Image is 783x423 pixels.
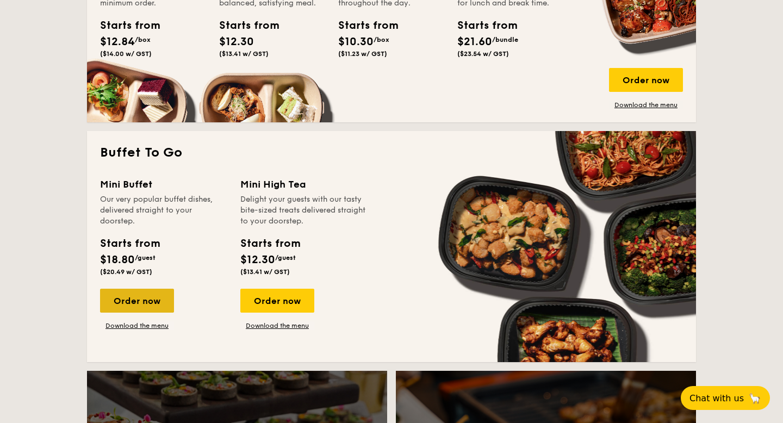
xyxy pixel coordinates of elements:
div: Starts from [457,17,506,34]
span: ($13.41 w/ GST) [240,268,290,276]
div: Mini Buffet [100,177,227,192]
a: Download the menu [100,321,174,330]
button: Chat with us🦙 [681,386,770,410]
a: Download the menu [240,321,314,330]
span: /guest [275,254,296,262]
div: Delight your guests with our tasty bite-sized treats delivered straight to your doorstep. [240,194,368,227]
div: Starts from [100,235,159,252]
div: Starts from [100,17,149,34]
span: $21.60 [457,35,492,48]
div: Starts from [219,17,268,34]
span: $18.80 [100,253,135,266]
a: Download the menu [609,101,683,109]
div: Order now [240,289,314,313]
span: Chat with us [689,393,744,403]
h2: Buffet To Go [100,144,683,161]
span: 🦙 [748,392,761,405]
span: /guest [135,254,156,262]
div: Order now [609,68,683,92]
div: Our very popular buffet dishes, delivered straight to your doorstep. [100,194,227,227]
div: Starts from [338,17,387,34]
div: Starts from [240,235,300,252]
span: $12.30 [240,253,275,266]
span: ($11.23 w/ GST) [338,50,387,58]
span: ($20.49 w/ GST) [100,268,152,276]
span: ($14.00 w/ GST) [100,50,152,58]
span: $12.84 [100,35,135,48]
span: /bundle [492,36,518,43]
div: Order now [100,289,174,313]
span: $12.30 [219,35,254,48]
span: /box [374,36,389,43]
span: /box [135,36,151,43]
span: ($13.41 w/ GST) [219,50,269,58]
div: Mini High Tea [240,177,368,192]
span: ($23.54 w/ GST) [457,50,509,58]
span: $10.30 [338,35,374,48]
